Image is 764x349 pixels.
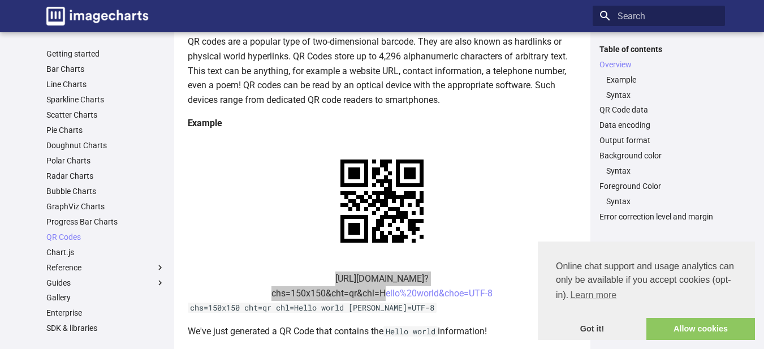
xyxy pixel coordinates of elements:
h4: Example [188,116,577,131]
label: Guides [46,278,165,288]
a: QR Codes [46,232,165,242]
a: Sparkline Charts [46,94,165,105]
nav: Foreground Color [599,196,718,206]
nav: Overview [599,75,718,100]
p: We've just generated a QR Code that contains the information! [188,324,577,339]
span: Online chat support and usage analytics can only be available if you accept cookies (opt-in). [556,260,737,304]
a: Pie Charts [46,125,165,135]
a: Polar Charts [46,156,165,166]
input: Search [593,6,725,26]
a: allow cookies [646,318,755,341]
a: Foreground Color [599,181,718,191]
label: Table of contents [593,44,725,54]
p: QR codes are a popular type of two-dimensional barcode. They are also known as hardlinks or physi... [188,35,577,107]
a: Line Charts [46,79,165,89]
code: chs=150x150 cht=qr chl=Hello world [PERSON_NAME]=UTF-8 [188,303,437,313]
img: logo [46,7,148,25]
a: Data encoding [599,120,718,130]
a: Syntax [606,196,718,206]
a: Image-Charts documentation [42,2,153,30]
a: SDK & libraries [46,323,165,333]
a: Example [606,75,718,85]
a: Progress Bar Charts [46,217,165,227]
a: Radar Charts [46,171,165,181]
img: chart [321,140,443,262]
a: Bubble Charts [46,186,165,196]
a: Scatter Charts [46,110,165,120]
a: Output format [599,135,718,145]
a: dismiss cookie message [538,318,646,341]
a: Chart.js [46,247,165,257]
div: cookieconsent [538,242,755,340]
a: Bar Charts [46,64,165,74]
a: GraphViz Charts [46,201,165,212]
a: QR Code data [599,105,718,115]
nav: Table of contents [593,44,725,222]
a: Error correction level and margin [599,212,718,222]
a: Overview [599,59,718,70]
a: learn more about cookies [568,287,618,304]
a: Gallery [46,292,165,303]
a: Syntax [606,166,718,176]
a: Background color [599,150,718,161]
a: Enterprise [46,308,165,318]
code: Hello world [383,326,438,337]
nav: Background color [599,166,718,176]
a: [URL][DOMAIN_NAME]?chs=150x150&cht=qr&chl=Hello%20world&choe=UTF-8 [271,273,493,299]
label: Reference [46,262,165,273]
a: Doughnut Charts [46,140,165,150]
a: On Premise [46,338,165,348]
a: Getting started [46,49,165,59]
a: Syntax [606,90,718,100]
